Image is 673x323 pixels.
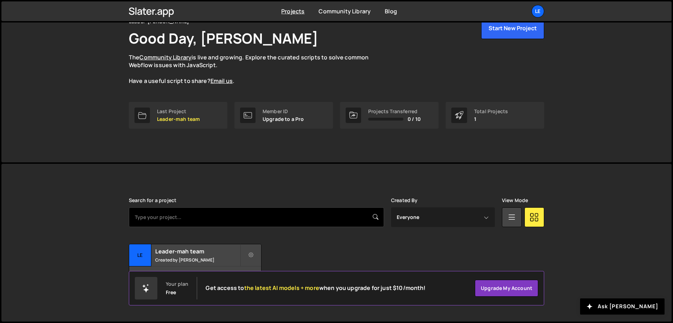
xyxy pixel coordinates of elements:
[139,53,191,61] a: Community Library
[319,7,371,15] a: Community Library
[129,53,382,85] p: The is live and growing. Explore the curated scripts to solve common Webflow issues with JavaScri...
[475,280,538,297] a: Upgrade my account
[481,17,544,39] button: Start New Project
[155,257,240,263] small: Created by [PERSON_NAME]
[129,244,262,288] a: Le Leader-mah team Created by [PERSON_NAME] 29 pages, last updated by [PERSON_NAME] [DATE]
[408,116,421,122] span: 0 / 10
[263,116,304,122] p: Upgrade to a Pro
[580,298,665,315] button: Ask [PERSON_NAME]
[166,290,176,295] div: Free
[391,198,418,203] label: Created By
[157,109,200,114] div: Last Project
[129,102,227,129] a: Last Project Leader-mah team
[129,28,318,48] h1: Good Day, [PERSON_NAME]
[263,109,304,114] div: Member ID
[166,281,188,287] div: Your plan
[129,207,384,227] input: Type your project...
[385,7,397,15] a: Blog
[210,77,233,85] a: Email us
[368,109,421,114] div: Projects Transferred
[532,5,544,18] a: Le
[502,198,528,203] label: View Mode
[244,284,319,292] span: the latest AI models + more
[155,247,240,255] h2: Leader-mah team
[281,7,304,15] a: Projects
[129,198,176,203] label: Search for a project
[474,109,508,114] div: Total Projects
[206,285,426,291] h2: Get access to when you upgrade for just $10/month!
[129,244,151,266] div: Le
[129,266,261,288] div: 29 pages, last updated by [PERSON_NAME] [DATE]
[474,116,508,122] p: 1
[157,116,200,122] p: Leader-mah team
